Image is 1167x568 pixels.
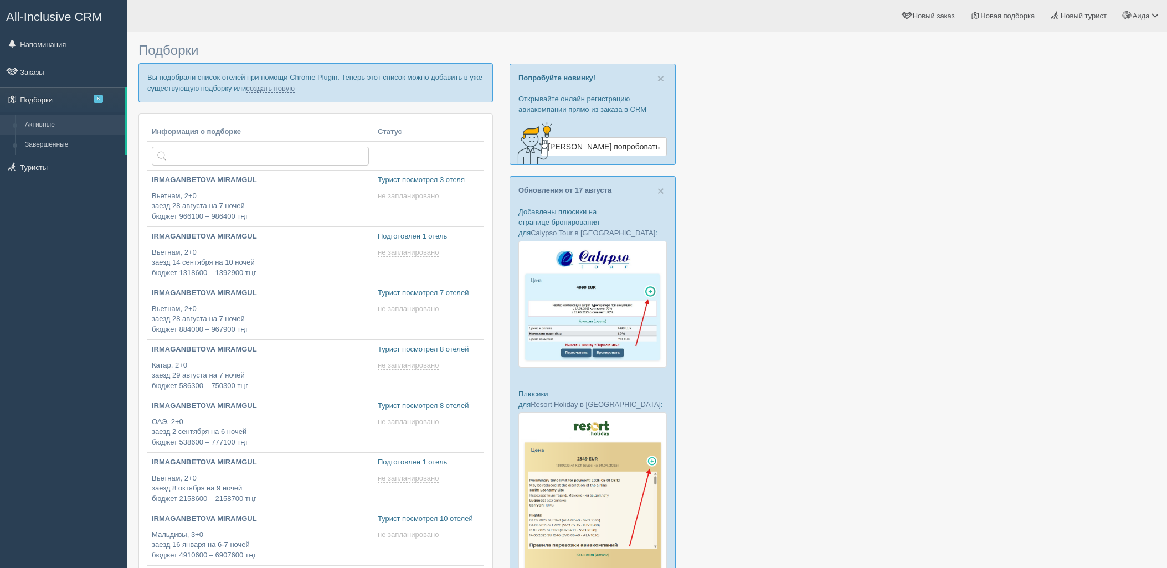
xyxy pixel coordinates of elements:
[152,514,369,524] p: IRMAGANBETOVA MIRAMGUL
[138,63,493,102] p: Вы подобрали список отелей при помощи Chrome Plugin. Теперь этот список можно добавить в уже суще...
[378,248,439,257] span: не запланировано
[378,474,439,483] span: не запланировано
[147,227,373,283] a: IRMAGANBETOVA MIRAMGUL Вьетнам, 2+0заезд 14 сентября на 10 ночейбюджет 1318600 – 1392900 тңг
[378,248,441,257] a: не запланировано
[378,288,480,298] p: Турист посмотрел 7 отелей
[152,147,369,166] input: Поиск по стране или туристу
[152,344,369,355] p: IRMAGANBETOVA MIRAMGUL
[518,186,611,194] a: Обновления от 17 августа
[147,122,373,142] th: Информация о подборке
[378,192,441,200] a: не запланировано
[541,137,667,156] a: [PERSON_NAME] попробовать
[657,184,664,197] span: ×
[378,514,480,524] p: Турист посмотрел 10 отелей
[518,206,667,238] p: Добавлены плюсики на странице бронирования для :
[147,283,373,339] a: IRMAGANBETOVA MIRAMGUL Вьетнам, 2+0заезд 28 августа на 7 ночейбюджет 884000 – 967900 тңг
[246,84,295,93] a: создать новую
[518,389,667,410] p: Плюсики для :
[378,361,441,370] a: не запланировано
[378,231,480,242] p: Подготовлен 1 отель
[518,73,667,83] p: Попробуйте новинку!
[152,530,369,561] p: Мальдивы, 3+0 заезд 16 января на 6-7 ночей бюджет 4910600 – 6907600 тңг
[147,340,373,396] a: IRMAGANBETOVA MIRAMGUL Катар, 2+0заезд 29 августа на 7 ночейбюджет 586300 – 750300 тңг
[518,241,667,368] img: calypso-tour-proposal-crm-for-travel-agency.jpg
[657,72,664,85] span: ×
[152,175,369,185] p: IRMAGANBETOVA MIRAMGUL
[152,417,369,448] p: ОАЭ, 2+0 заезд 2 сентября на 6 ночей бюджет 538600 – 777100 тңг
[378,417,439,426] span: не запланировано
[1,1,127,31] a: All-Inclusive CRM
[378,530,441,539] a: не запланировано
[378,192,439,200] span: не запланировано
[147,453,373,509] a: IRMAGANBETOVA MIRAMGUL Вьетнам, 2+0заезд 8 октября на 9 ночейбюджет 2158600 – 2158700 тңг
[378,417,441,426] a: не запланировано
[20,115,125,135] a: Активные
[1061,12,1107,20] span: Новый турист
[138,43,198,58] span: Подборки
[152,360,369,391] p: Катар, 2+0 заезд 29 августа на 7 ночей бюджет 586300 – 750300 тңг
[378,401,480,411] p: Турист посмотрел 8 отелей
[6,10,102,24] span: All-Inclusive CRM
[152,191,369,222] p: Вьетнам, 2+0 заезд 28 августа на 7 ночей бюджет 966100 – 986400 тңг
[913,12,955,20] span: Новый заказ
[378,344,480,355] p: Турист посмотрел 8 отелей
[378,304,439,313] span: не запланировано
[531,400,661,409] a: Resort Holiday в [GEOGRAPHIC_DATA]
[378,457,480,468] p: Подготовлен 1 отель
[152,473,369,504] p: Вьетнам, 2+0 заезд 8 октября на 9 ночей бюджет 2158600 – 2158700 тңг
[152,304,369,335] p: Вьетнам, 2+0 заезд 28 августа на 7 ночей бюджет 884000 – 967900 тңг
[1133,12,1150,20] span: Аида
[518,94,667,115] p: Открывайте онлайн регистрацию авиакомпании прямо из заказа в CRM
[378,474,441,483] a: не запланировано
[378,530,439,539] span: не запланировано
[152,247,369,278] p: Вьетнам, 2+0 заезд 14 сентября на 10 ночей бюджет 1318600 – 1392900 тңг
[373,122,484,142] th: Статус
[378,304,441,313] a: не запланировано
[531,229,655,237] a: Calypso Tour в [GEOGRAPHIC_DATA]
[147,396,373,452] a: IRMAGANBETOVA MIRAMGUL ОАЭ, 2+0заезд 2 сентября на 6 ночейбюджет 538600 – 777100 тңг
[378,361,439,370] span: не запланировано
[147,171,373,226] a: IRMAGANBETOVA MIRAMGUL Вьетнам, 2+0заезд 28 августа на 7 ночейбюджет 966100 – 986400 тңг
[152,401,369,411] p: IRMAGANBETOVA MIRAMGUL
[20,135,125,155] a: Завершённые
[980,12,1035,20] span: Новая подборка
[152,457,369,468] p: IRMAGANBETOVA MIRAMGUL
[510,121,554,166] img: creative-idea-2907357.png
[657,185,664,197] button: Close
[152,288,369,298] p: IRMAGANBETOVA MIRAMGUL
[378,175,480,185] p: Турист посмотрел 3 отеля
[657,73,664,84] button: Close
[147,509,373,565] a: IRMAGANBETOVA MIRAMGUL Мальдивы, 3+0заезд 16 января на 6-7 ночейбюджет 4910600 – 6907600 тңг
[152,231,369,242] p: IRMAGANBETOVA MIRAMGUL
[94,95,103,103] span: 6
